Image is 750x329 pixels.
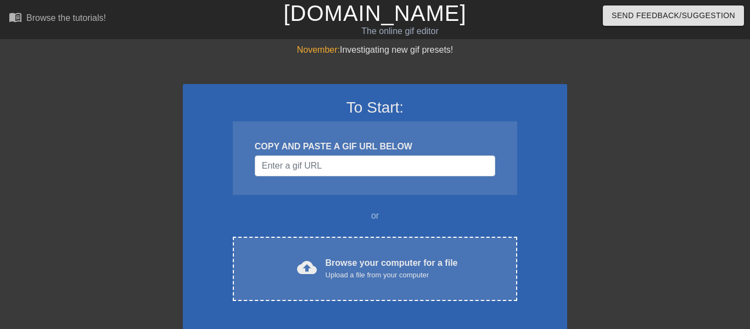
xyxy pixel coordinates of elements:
div: Upload a file from your computer [326,270,458,281]
button: Send Feedback/Suggestion [603,5,744,26]
span: November: [297,45,340,54]
span: menu_book [9,10,22,24]
div: Browse the tutorials! [26,13,106,23]
a: [DOMAIN_NAME] [283,1,466,25]
div: The online gif editor [255,25,544,38]
a: Browse the tutorials! [9,10,106,27]
h3: To Start: [197,98,553,117]
div: COPY AND PASTE A GIF URL BELOW [255,140,495,153]
div: Investigating new gif presets! [183,43,567,57]
div: or [211,209,539,222]
span: cloud_upload [297,258,317,277]
span: Send Feedback/Suggestion [612,9,735,23]
input: Username [255,155,495,176]
div: Browse your computer for a file [326,256,458,281]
